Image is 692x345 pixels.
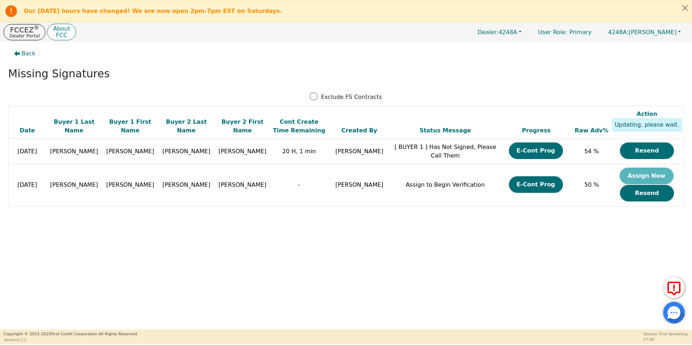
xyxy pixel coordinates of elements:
[8,164,46,206] td: [DATE]
[509,142,563,159] button: E-Cont Prog
[4,331,138,337] p: Copyright © 2015- 2025 First Credit Corporation.
[663,277,685,298] button: Report Error to FCC
[160,118,213,135] div: Buyer 2 Last Name
[271,139,328,164] td: 20 H, 1 min
[393,126,498,135] div: Status Message
[106,181,154,188] span: [PERSON_NAME]
[106,148,154,155] span: [PERSON_NAME]
[478,29,498,36] span: Dealer:
[8,45,41,62] button: Back
[575,126,608,135] div: Raw Adv%
[643,337,688,342] p: 57:56
[271,164,328,206] td: -
[10,126,44,135] div: Date
[329,126,389,135] div: Created By
[162,181,210,188] span: [PERSON_NAME]
[22,49,36,58] span: Back
[470,27,529,38] button: Dealer:4248A
[162,148,210,155] span: [PERSON_NAME]
[620,142,674,159] button: Resend
[608,29,677,36] span: [PERSON_NAME]
[273,118,325,134] span: Cont Create Time Remaining
[584,181,599,188] span: 50 %
[48,118,101,135] div: Buyer 1 Last Name
[218,181,266,188] span: [PERSON_NAME]
[4,24,45,40] button: FCCEZ®Dealer Portal
[321,93,382,101] p: Exclude FS Contracts
[50,148,98,155] span: [PERSON_NAME]
[636,110,657,117] span: Action
[4,337,138,342] p: Version 3.2.3
[50,181,98,188] span: [PERSON_NAME]
[531,25,599,39] a: User Role: Primary
[391,164,500,206] td: Assign to Begin Verification
[9,26,40,33] p: FCCEZ
[608,29,629,36] span: 4248A:
[679,0,692,15] button: Close alert
[584,148,599,155] span: 54 %
[9,33,40,38] p: Dealer Portal
[104,118,156,135] div: Buyer 1 First Name
[600,27,688,38] button: 4248A:[PERSON_NAME]
[34,24,39,31] sup: ®
[98,332,138,336] span: All Rights Reserved.
[53,32,70,38] p: FCC
[216,118,269,135] div: Buyer 2 First Name
[391,139,500,164] td: [ BUYER 1 ] Has Not Signed, Please Call Them
[8,139,46,164] td: [DATE]
[8,67,684,80] h2: Missing Signatures
[47,24,76,41] button: AboutFCC
[53,26,70,32] p: About
[643,331,688,337] p: Session Time Remaining:
[509,176,563,193] button: E-Cont Prog
[538,29,567,36] span: User Role :
[620,185,674,201] button: Resend
[218,148,266,155] span: [PERSON_NAME]
[24,8,282,14] b: Our [DATE] hours have changed! We are now open 2pm-7pm EST on Saturdays.
[328,139,391,164] td: [PERSON_NAME]
[501,126,571,135] div: Progress
[531,25,599,39] p: Primary
[478,29,517,36] span: 4248A
[615,121,679,128] span: Updating, please wait.
[328,164,391,206] td: [PERSON_NAME]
